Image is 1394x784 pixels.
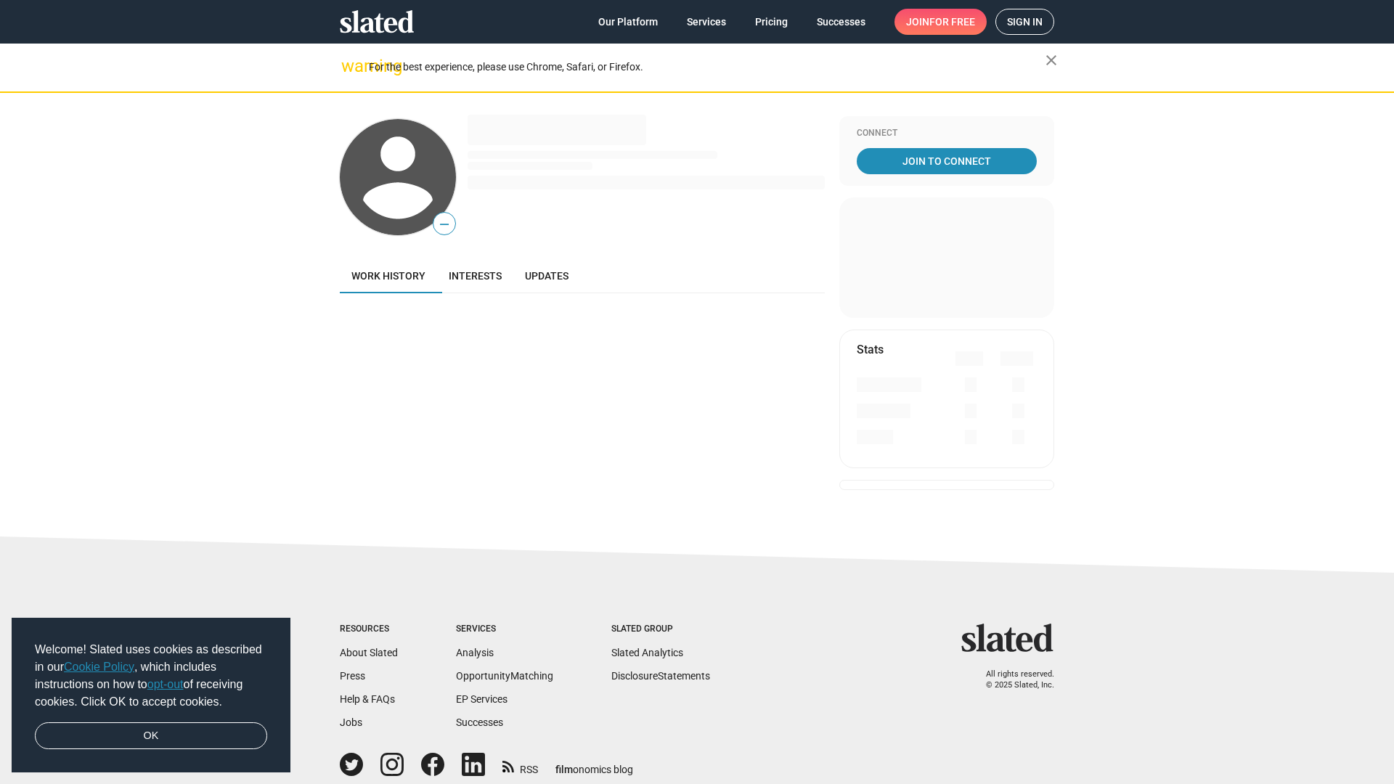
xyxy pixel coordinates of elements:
[555,751,633,777] a: filmonomics blog
[611,624,710,635] div: Slated Group
[369,57,1045,77] div: For the best experience, please use Chrome, Safari, or Firefox.
[456,647,494,658] a: Analysis
[341,57,359,75] mat-icon: warning
[995,9,1054,35] a: Sign in
[929,9,975,35] span: for free
[456,716,503,728] a: Successes
[971,669,1054,690] p: All rights reserved. © 2025 Slated, Inc.
[860,148,1034,174] span: Join To Connect
[755,9,788,35] span: Pricing
[817,9,865,35] span: Successes
[906,9,975,35] span: Join
[35,722,267,750] a: dismiss cookie message
[687,9,726,35] span: Services
[857,128,1037,139] div: Connect
[611,647,683,658] a: Slated Analytics
[857,148,1037,174] a: Join To Connect
[502,754,538,777] a: RSS
[12,618,290,773] div: cookieconsent
[437,258,513,293] a: Interests
[35,641,267,711] span: Welcome! Slated uses cookies as described in our , which includes instructions on how to of recei...
[456,693,508,705] a: EP Services
[64,661,134,673] a: Cookie Policy
[340,258,437,293] a: Work history
[340,693,395,705] a: Help & FAQs
[805,9,877,35] a: Successes
[587,9,669,35] a: Our Platform
[433,215,455,234] span: —
[340,647,398,658] a: About Slated
[857,342,884,357] mat-card-title: Stats
[611,670,710,682] a: DisclosureStatements
[1007,9,1043,34] span: Sign in
[513,258,580,293] a: Updates
[525,270,568,282] span: Updates
[340,624,398,635] div: Resources
[147,678,184,690] a: opt-out
[340,670,365,682] a: Press
[743,9,799,35] a: Pricing
[555,764,573,775] span: film
[894,9,987,35] a: Joinfor free
[598,9,658,35] span: Our Platform
[351,270,425,282] span: Work history
[449,270,502,282] span: Interests
[1043,52,1060,69] mat-icon: close
[456,670,553,682] a: OpportunityMatching
[675,9,738,35] a: Services
[340,716,362,728] a: Jobs
[456,624,553,635] div: Services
